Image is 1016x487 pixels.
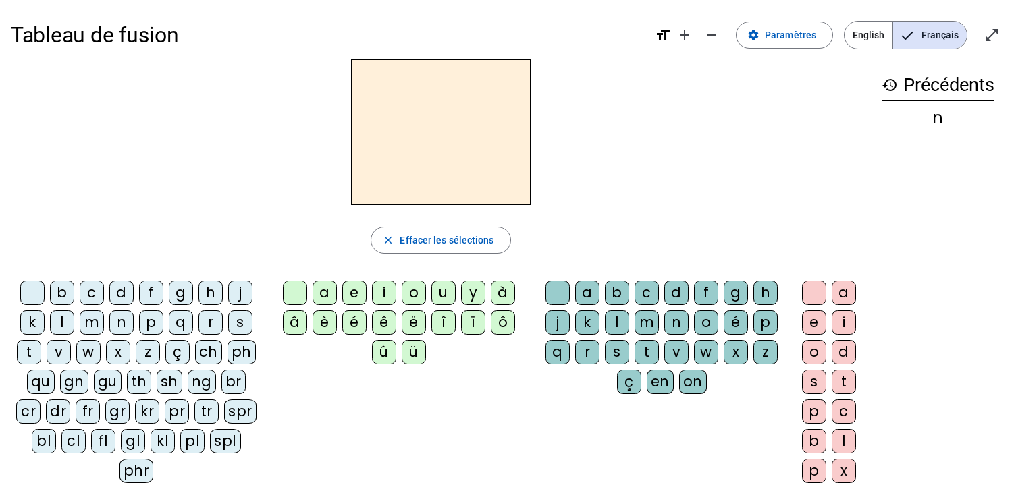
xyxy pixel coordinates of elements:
div: é [342,310,367,335]
div: ng [188,370,216,394]
mat-icon: add [676,27,693,43]
div: j [545,310,570,335]
div: en [647,370,674,394]
mat-icon: remove [703,27,720,43]
button: Augmenter la taille de la police [671,22,698,49]
div: w [694,340,718,364]
div: y [461,281,485,305]
div: tr [194,399,219,424]
div: phr [119,459,154,483]
div: spr [224,399,257,424]
div: p [139,310,163,335]
div: ph [228,340,256,364]
div: gu [94,370,122,394]
div: r [198,310,223,335]
div: à [491,281,515,305]
div: ê [372,310,396,335]
div: cr [16,399,41,424]
mat-icon: history [882,77,898,93]
div: p [802,459,826,483]
div: ï [461,310,485,335]
div: s [802,370,826,394]
div: sh [157,370,182,394]
div: n [882,110,994,126]
div: g [169,281,193,305]
div: l [50,310,74,335]
div: d [832,340,856,364]
mat-icon: format_size [655,27,671,43]
div: g [724,281,748,305]
div: x [724,340,748,364]
div: h [198,281,223,305]
div: d [664,281,689,305]
div: f [694,281,718,305]
div: n [109,310,134,335]
button: Entrer en plein écran [978,22,1005,49]
div: è [313,310,337,335]
div: k [20,310,45,335]
div: s [605,340,629,364]
button: Diminuer la taille de la police [698,22,725,49]
div: m [80,310,104,335]
span: English [845,22,892,49]
div: c [80,281,104,305]
div: gn [60,370,88,394]
div: ch [195,340,222,364]
button: Effacer les sélections [371,227,510,254]
div: x [832,459,856,483]
div: e [802,310,826,335]
div: u [431,281,456,305]
span: Effacer les sélections [400,232,493,248]
div: kr [135,399,159,424]
div: o [402,281,426,305]
div: dr [46,399,70,424]
div: gr [105,399,130,424]
div: s [228,310,252,335]
div: q [545,340,570,364]
div: ü [402,340,426,364]
div: z [136,340,160,364]
div: pr [165,399,189,424]
button: Paramètres [736,22,833,49]
div: a [313,281,337,305]
div: é [724,310,748,335]
div: z [753,340,778,364]
div: n [664,310,689,335]
div: spl [210,429,241,453]
div: p [802,399,826,424]
mat-icon: open_in_full [984,27,1000,43]
span: Français [893,22,967,49]
div: b [802,429,826,453]
div: p [753,310,778,335]
div: t [635,340,659,364]
div: ë [402,310,426,335]
div: ô [491,310,515,335]
div: a [575,281,599,305]
div: â [283,310,307,335]
mat-icon: close [382,234,394,246]
div: o [802,340,826,364]
div: fl [91,429,115,453]
div: ç [617,370,641,394]
div: f [139,281,163,305]
div: q [169,310,193,335]
mat-icon: settings [747,29,759,41]
mat-button-toggle-group: Language selection [844,21,967,49]
div: l [605,310,629,335]
div: h [753,281,778,305]
div: on [679,370,707,394]
div: kl [151,429,175,453]
div: r [575,340,599,364]
div: j [228,281,252,305]
div: pl [180,429,205,453]
div: gl [121,429,145,453]
div: br [221,370,246,394]
div: w [76,340,101,364]
div: ç [165,340,190,364]
h3: Précédents [882,70,994,101]
div: o [694,310,718,335]
div: b [605,281,629,305]
h1: Tableau de fusion [11,13,644,57]
div: k [575,310,599,335]
div: l [832,429,856,453]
